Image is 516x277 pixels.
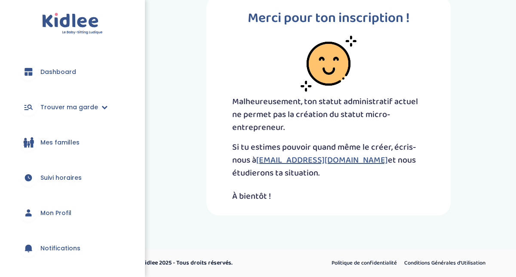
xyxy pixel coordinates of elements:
[40,209,71,218] span: Mon Profil
[40,68,76,77] span: Dashboard
[256,153,388,167] a: [EMAIL_ADDRESS][DOMAIN_NAME]
[232,95,425,134] p: Malheureusement, ton statut administratif actuel ne permet pas la création du statut micro-entrep...
[40,244,80,253] span: Notifications
[13,233,132,264] a: Notifications
[40,138,80,147] span: Mes familles
[329,258,400,269] a: Politique de confidentialité
[40,103,98,112] span: Trouver ma garde
[232,141,425,179] p: Si tu estimes pouvoir quand même le créer, écris-nous à et nous étudierons ta situation.
[13,56,132,87] a: Dashboard
[13,197,132,228] a: Mon Profil
[232,8,425,29] p: Merci pour ton inscription !
[136,259,295,268] p: © Kidlee 2025 - Tous droits réservés.
[301,36,356,92] img: smiley-face
[13,127,132,158] a: Mes familles
[401,258,488,269] a: Conditions Générales d’Utilisation
[232,190,425,203] p: À bientôt !
[40,173,82,182] span: Suivi horaires
[42,13,103,35] img: logo.svg
[13,162,132,193] a: Suivi horaires
[13,92,132,123] a: Trouver ma garde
